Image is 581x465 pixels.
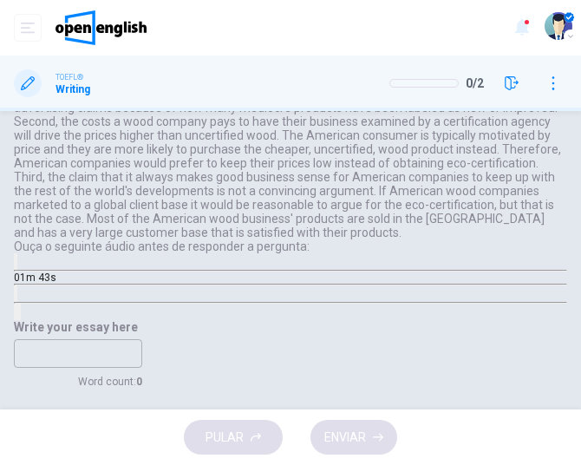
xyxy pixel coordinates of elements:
[55,10,147,45] img: OpenEnglish logo
[14,320,142,334] h6: Write your essay here
[14,239,567,253] h6: Ouça o seguinte áudio antes de responder a pergunta :
[14,285,17,302] button: Clique para ver a transcrição do áudio
[55,83,90,95] h1: Writing
[466,77,484,89] span: 0 / 2
[78,375,142,389] h6: Word count :
[55,71,83,83] span: TOEFL®
[14,14,42,42] button: open mobile menu
[136,376,142,388] strong: 0
[14,272,56,284] span: 01m 43s
[14,115,567,170] h6: Second, the costs a wood company pays to have their business examined by a certification agency w...
[545,12,572,40] img: Profile picture
[14,170,567,239] h6: Third, the claim that it always makes good business sense for American companies to keep up with ...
